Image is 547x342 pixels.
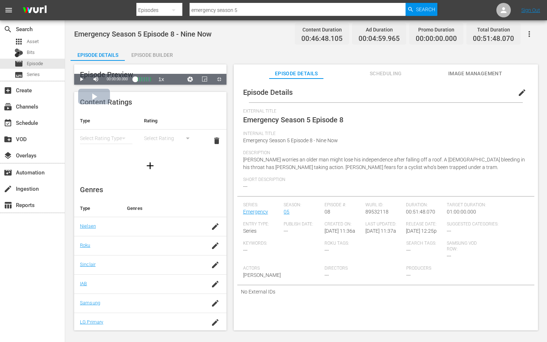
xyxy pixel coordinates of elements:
div: Bits [14,48,23,57]
span: Asset [27,38,39,45]
img: ans4CAIJ8jUAAAAAAAAAAAAAAAAAAAAAAAAgQb4GAAAAAAAAAAAAAAAAAAAAAAAAJMjXAAAAAAAAAAAAAAAAAAAAAAAAgAT5G... [17,2,52,19]
span: delete [212,136,221,145]
span: [DATE] 11:37a [365,228,396,234]
span: Created On: [325,221,362,227]
span: Season: [284,202,321,208]
span: Genres [80,185,103,194]
span: [PERSON_NAME] [243,272,281,278]
span: 00:46:48.105 [301,35,343,43]
span: Entry Type: [243,221,280,227]
a: LG Primary [80,319,103,325]
a: Sinclair [80,262,96,267]
span: VOD [4,135,12,144]
a: Samsung [80,300,100,305]
span: --- [406,247,411,253]
span: Publish Date: [284,221,321,227]
span: --- [284,228,288,234]
span: Roku Tags: [325,241,402,246]
span: Directors [325,266,402,271]
div: Content Duration [301,25,343,35]
span: edit [518,88,526,97]
div: Episode Builder [125,46,179,64]
div: Ad Duration [359,25,400,35]
a: Sign Out [521,7,540,13]
span: Schedule [4,119,12,127]
span: Actors [243,266,321,271]
span: Search [416,3,435,16]
span: Episode Details [269,69,323,78]
button: Play [74,74,89,85]
th: Rating [138,112,202,130]
span: Episode Details [243,88,293,97]
span: Short Description [243,177,525,183]
span: Keywords: [243,241,321,246]
span: Automation [4,168,12,177]
span: Series [243,228,256,234]
button: Playback Rate [154,74,169,85]
div: Episode Details [71,46,125,64]
span: Series: [243,202,280,208]
span: Wurl ID: [365,202,403,208]
span: Overlays [4,151,12,160]
div: No External IDs [237,285,534,298]
span: --- [325,247,329,253]
span: Emergency Season 5 Episode 8 [243,115,343,124]
button: Episode Builder [125,46,179,61]
span: 00:00:00.000 [416,35,457,43]
span: --- [243,183,247,189]
span: Series [27,71,40,78]
span: Search Tags: [406,241,444,246]
span: --- [325,272,329,278]
span: Episode [14,59,23,68]
span: Last Updated: [365,221,403,227]
button: Play Video [78,88,110,105]
button: Exit Fullscreen [212,74,226,85]
span: 00:51:48.070 [406,209,435,215]
a: IAB [80,281,87,286]
span: Series [14,71,23,79]
button: Jump To Time [183,74,198,85]
span: Search [4,25,12,34]
div: Promo Duration [416,25,457,35]
span: Reports [4,201,12,210]
span: Duration: [406,202,443,208]
th: Genres [121,200,204,217]
button: edit [513,84,531,101]
span: Asset [14,37,23,46]
span: --- [243,247,247,253]
span: Episode [27,60,43,67]
span: Suggested Categories: [447,221,525,227]
span: Image Management [448,69,502,78]
span: Episode Preview [80,70,133,79]
table: simple table [74,112,226,152]
button: delete [208,132,225,149]
span: Episode #: [325,202,362,208]
span: Producers [406,266,484,271]
span: --- [447,228,451,234]
button: Mute [89,74,103,85]
a: 05 [284,209,289,215]
span: Release Date: [406,221,443,227]
span: Target Duration: [447,202,525,208]
span: Samsung VOD Row: [447,241,484,252]
button: Episode Details [71,46,125,61]
span: 01:00:00.000 [447,209,476,215]
span: Bits [27,49,35,56]
span: 89532118 [365,209,389,215]
span: Emergency Season 5 Episode 8 - Nine Now [243,138,338,143]
span: [PERSON_NAME] worries an older man might lose his independence after falling off a roof. A [DEMOG... [243,157,525,170]
span: Internal Title [243,131,525,137]
span: --- [447,253,451,259]
span: [DATE] 12:25p [406,228,437,234]
span: 08 [325,209,330,215]
a: Roku [80,242,90,248]
button: Search [406,3,437,16]
span: 00:04:59.965 [359,35,400,43]
a: Nielsen [80,223,96,229]
span: Create [4,86,12,95]
span: [DATE] 11:36a [325,228,355,234]
th: Type [74,112,138,130]
span: Scheduling [359,69,413,78]
span: 00:51:48.070 [473,35,514,43]
span: Channels [4,102,12,111]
